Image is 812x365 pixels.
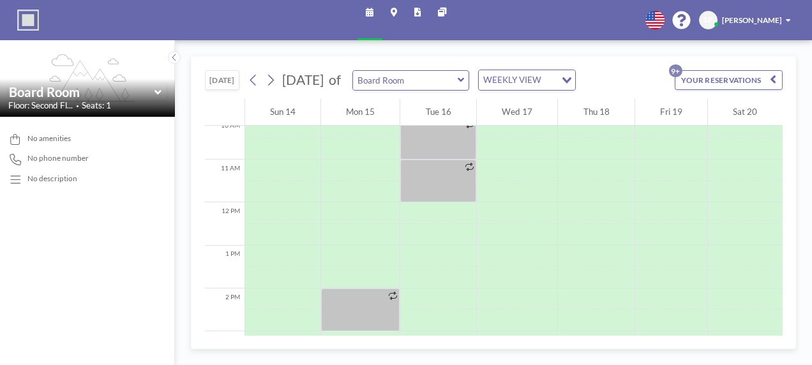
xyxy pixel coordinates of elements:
button: YOUR RESERVATIONS9+ [675,70,782,89]
span: [DATE] [282,71,324,87]
div: Fri 19 [635,99,707,126]
div: Wed 17 [477,99,557,126]
div: Tue 16 [400,99,476,126]
span: WEEKLY VIEW [481,73,544,87]
input: Board Room [353,71,458,90]
div: No description [27,174,77,184]
span: LP [704,15,712,25]
input: Board Room [9,84,154,100]
p: 9+ [669,64,682,77]
span: of [329,71,341,88]
div: Search for option [479,70,576,89]
div: 10 AM [205,117,244,160]
span: Seats: 1 [82,100,111,111]
span: No amenities [27,134,71,144]
span: [PERSON_NAME] [722,15,782,25]
div: Mon 15 [321,99,400,126]
span: No phone number [27,154,89,163]
img: organization-logo [17,10,39,31]
div: 11 AM [205,160,244,202]
div: Thu 18 [558,99,634,126]
span: • [76,103,79,110]
div: Sat 20 [708,99,782,126]
div: 12 PM [205,202,244,245]
input: Search for option [545,73,554,87]
div: 1 PM [205,246,244,288]
div: Sun 14 [245,99,320,126]
button: [DATE] [205,70,240,89]
span: Floor: Second Fl... [8,100,73,111]
div: 2 PM [205,288,244,331]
